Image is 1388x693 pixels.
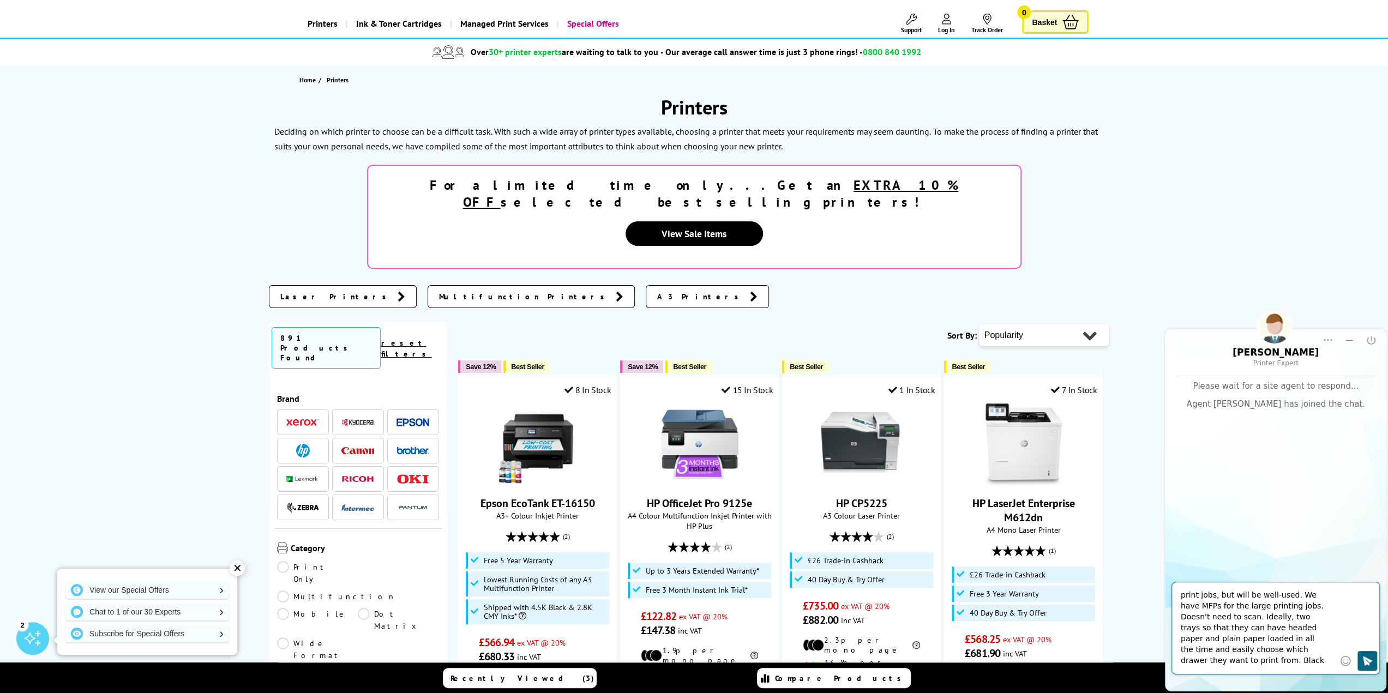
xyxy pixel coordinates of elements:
[341,476,374,482] img: Ricoh
[626,510,773,531] span: A4 Colour Multifunction Inkjet Printer with HP Plus
[396,474,429,484] img: OKI
[950,525,1097,535] span: A4 Mono Laser Printer
[1051,384,1097,395] div: 7 In Stock
[564,384,611,395] div: 8 In Stock
[65,625,229,642] a: Subscribe for Special Offers
[971,14,1003,34] a: Track Order
[944,360,990,373] button: Best Seller
[788,510,935,521] span: A3 Colour Laser Printer
[641,609,676,623] span: £122.82
[647,496,752,510] a: HP OfficeJet Pro 9125e
[450,10,557,38] a: Managed Print Services
[430,177,958,210] strong: For a limited time only...Get an selected best selling printers!
[286,419,319,426] img: Xerox
[65,603,229,620] a: Chat to 1 of our 30 Experts
[277,393,440,404] span: Brand
[356,10,442,38] span: Ink & Toner Cartridges
[272,327,381,369] span: 891 Products Found
[511,363,544,371] span: Best Seller
[466,363,496,371] span: Save 12%
[277,590,396,602] a: Multifunction
[428,285,635,308] a: Multifunction Printers
[1032,15,1057,29] span: Basket
[286,415,319,429] a: Xerox
[1049,540,1056,561] span: (1)
[341,504,374,511] img: Intermec
[660,46,921,57] span: - Our average call answer time is just 3 phone rings! -
[299,10,346,38] a: Printers
[970,589,1039,598] span: Free 3 Year Warranty
[775,673,907,683] span: Compare Products
[803,635,920,655] li: 2.3p per mono page
[277,608,358,632] a: Mobile
[657,291,744,302] span: A3 Printers
[470,46,658,57] span: Over are waiting to talk to you
[274,126,1098,152] p: To make the process of finding a printer that suits your own personal needs, we have compiled som...
[381,338,431,359] a: reset filters
[396,444,429,457] a: Brother
[757,668,911,688] a: Compare Products
[341,418,374,426] img: Kyocera
[938,14,955,34] a: Log In
[790,363,823,371] span: Best Seller
[346,10,450,38] a: Ink & Toner Cartridges
[983,403,1065,485] img: HP LaserJet Enterprise M612dn
[970,608,1047,617] span: 40 Day Buy & Try Offer
[803,658,920,677] li: 13.8p per colour page
[277,561,358,585] a: Print Only
[341,415,374,429] a: Kyocera
[725,537,732,557] span: (2)
[841,601,890,611] span: ex VAT @ 20%
[503,360,550,373] button: Best Seller
[497,477,579,487] a: Epson EcoTank ET-16150
[808,575,885,584] span: 40 Day Buy & Try Offer
[269,285,417,308] a: Laser Printers
[646,285,769,308] a: A3 Printers
[983,477,1065,487] a: HP LaserJet Enterprise M612dn
[821,403,903,485] img: HP CP5225
[484,556,553,565] span: Free 5 Year Warranty
[1003,648,1027,659] span: inc VAT
[341,472,374,486] a: Ricoh
[396,418,429,426] img: Epson
[901,26,922,34] span: Support
[341,447,374,454] img: Canon
[286,472,319,486] a: Lexmark
[396,415,429,429] a: Epson
[65,581,229,599] a: View our Special Offers
[947,330,977,341] span: Sort By:
[396,501,429,514] img: Pantum
[286,501,319,514] a: Zebra
[291,543,440,556] span: Category
[841,615,865,625] span: inc VAT
[269,94,1120,120] h1: Printers
[563,526,570,547] span: (2)
[396,447,429,454] img: Brother
[678,625,702,636] span: inc VAT
[803,613,838,627] span: £882.00
[888,384,935,395] div: 1 In Stock
[480,496,595,510] a: Epson EcoTank ET-16150
[821,477,903,487] a: HP CP5225
[286,476,319,483] img: Lexmark
[274,126,931,137] p: Deciding on which printer to choose can be a difficult task. With such a wide array of printer ty...
[782,360,828,373] button: Best Seller
[620,360,663,373] button: Save 12%
[299,74,319,86] a: Home
[952,363,985,371] span: Best Seller
[646,586,748,594] span: Free 3 Month Instant Ink Trial*
[479,635,514,649] span: £566.94
[296,444,310,457] img: HP
[665,360,712,373] button: Best Seller
[659,477,741,487] a: HP OfficeJet Pro 9125e
[972,496,1075,525] a: HP LaserJet Enterprise M612dn
[808,556,884,565] span: £26 Trade-in Cashback
[970,570,1045,579] span: £26 Trade-in Cashback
